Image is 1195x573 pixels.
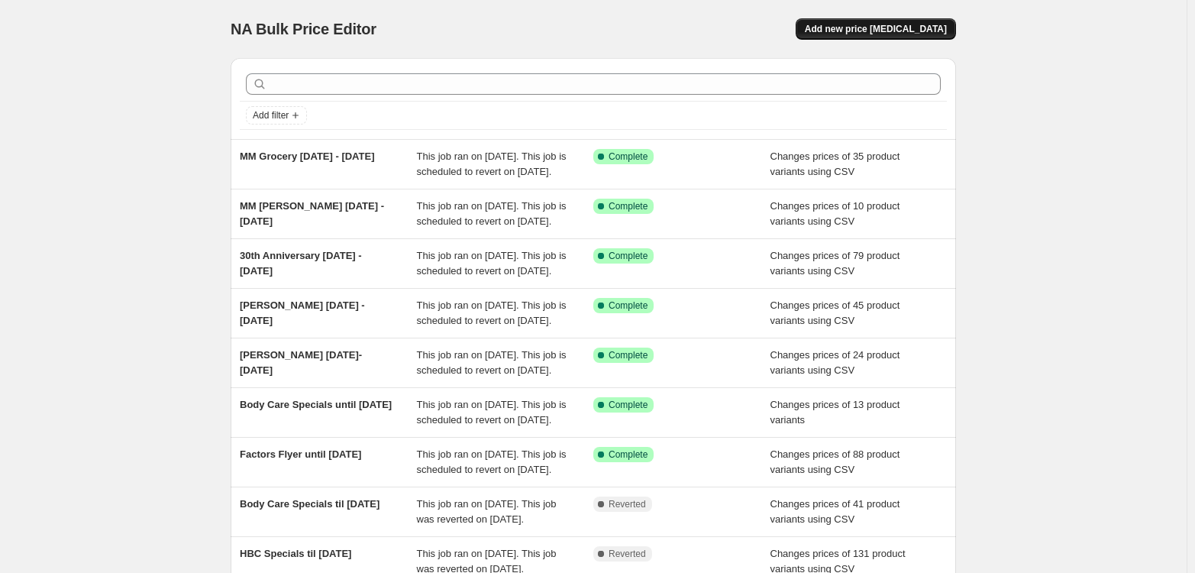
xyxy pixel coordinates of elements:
[609,349,648,361] span: Complete
[770,349,900,376] span: Changes prices of 24 product variants using CSV
[770,200,900,227] span: Changes prices of 10 product variants using CSV
[796,18,956,40] button: Add new price [MEDICAL_DATA]
[609,498,646,510] span: Reverted
[770,448,900,475] span: Changes prices of 88 product variants using CSV
[240,151,374,162] span: MM Grocery [DATE] - [DATE]
[253,109,289,121] span: Add filter
[240,200,384,227] span: MM [PERSON_NAME] [DATE] - [DATE]
[609,548,646,560] span: Reverted
[240,498,379,510] span: Body Care Specials til [DATE]
[417,399,567,426] span: This job ran on [DATE]. This job is scheduled to revert on [DATE].
[770,399,900,426] span: Changes prices of 13 product variants
[609,151,648,163] span: Complete
[240,349,362,376] span: [PERSON_NAME] [DATE]- [DATE]
[770,250,900,277] span: Changes prices of 79 product variants using CSV
[240,548,351,559] span: HBC Specials til [DATE]
[770,498,900,525] span: Changes prices of 41 product variants using CSV
[609,250,648,262] span: Complete
[246,106,307,125] button: Add filter
[417,151,567,177] span: This job ran on [DATE]. This job is scheduled to revert on [DATE].
[417,448,567,475] span: This job ran on [DATE]. This job is scheduled to revert on [DATE].
[770,299,900,326] span: Changes prices of 45 product variants using CSV
[240,299,365,326] span: [PERSON_NAME] [DATE] - [DATE]
[417,200,567,227] span: This job ran on [DATE]. This job is scheduled to revert on [DATE].
[417,299,567,326] span: This job ran on [DATE]. This job is scheduled to revert on [DATE].
[805,23,947,35] span: Add new price [MEDICAL_DATA]
[770,151,900,177] span: Changes prices of 35 product variants using CSV
[240,399,392,410] span: Body Care Specials until [DATE]
[417,498,557,525] span: This job ran on [DATE]. This job was reverted on [DATE].
[240,250,362,277] span: 30th Anniversary [DATE] - [DATE]
[609,200,648,212] span: Complete
[240,448,361,460] span: Factors Flyer until [DATE]
[609,448,648,461] span: Complete
[417,250,567,277] span: This job ran on [DATE]. This job is scheduled to revert on [DATE].
[609,399,648,411] span: Complete
[417,349,567,376] span: This job ran on [DATE]. This job is scheduled to revert on [DATE].
[609,299,648,312] span: Complete
[231,21,376,37] span: NA Bulk Price Editor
